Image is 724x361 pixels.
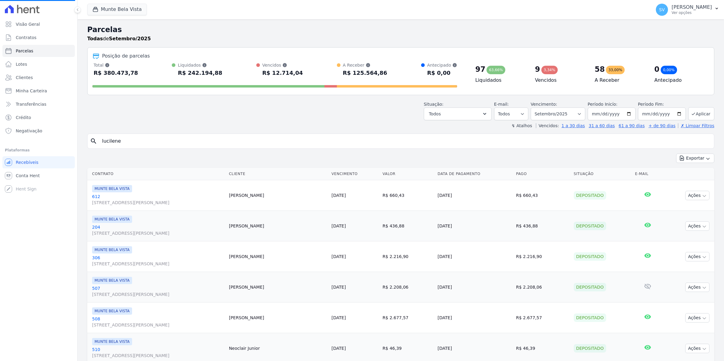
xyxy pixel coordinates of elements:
[513,303,571,333] td: R$ 2.677,57
[16,101,46,107] span: Transferências
[87,35,151,42] p: de
[685,283,709,292] button: Ações
[178,68,222,78] div: R$ 242.194,88
[92,200,224,206] span: [STREET_ADDRESS][PERSON_NAME]
[92,261,224,267] span: [STREET_ADDRESS][PERSON_NAME]
[92,291,224,297] span: [STREET_ADDRESS][PERSON_NAME]
[16,75,33,81] span: Clientes
[2,31,75,44] a: Contratos
[562,123,585,128] a: 1 a 30 dias
[541,66,558,74] div: 3,34%
[2,111,75,124] a: Crédito
[574,344,606,353] div: Depositado
[92,322,224,328] span: [STREET_ADDRESS][PERSON_NAME]
[16,21,40,27] span: Visão Geral
[685,252,709,261] button: Ações
[427,62,457,68] div: Antecipado
[343,68,387,78] div: R$ 125.564,86
[94,68,138,78] div: R$ 380.473,78
[92,255,224,267] a: 306[STREET_ADDRESS][PERSON_NAME]
[672,4,712,10] p: [PERSON_NAME]
[513,168,571,180] th: Pago
[685,313,709,323] button: Ações
[92,353,224,359] span: [STREET_ADDRESS][PERSON_NAME]
[429,110,441,118] span: Todos
[574,191,606,200] div: Depositado
[16,159,38,165] span: Recebíveis
[380,272,435,303] td: R$ 2.208,06
[649,123,676,128] a: + de 90 dias
[92,216,132,223] span: MUNTE BELA VISTA
[16,173,40,179] span: Conta Hent
[475,65,485,74] div: 97
[487,66,505,74] div: 63,66%
[92,246,132,253] span: MUNTE BELA VISTA
[574,222,606,230] div: Depositado
[227,272,329,303] td: [PERSON_NAME]
[262,68,303,78] div: R$ 12.714,04
[685,191,709,200] button: Ações
[435,211,514,241] td: [DATE]
[651,1,724,18] button: SV [PERSON_NAME] Ver opções
[688,107,714,120] button: Aplicar
[654,77,704,84] h4: Antecipado
[92,346,224,359] a: 510[STREET_ADDRESS][PERSON_NAME]
[531,102,557,107] label: Vencimento:
[331,193,346,198] a: [DATE]
[511,123,532,128] label: ↯ Atalhos
[435,241,514,272] td: [DATE]
[87,24,714,35] h2: Parcelas
[435,272,514,303] td: [DATE]
[2,98,75,110] a: Transferências
[92,307,132,315] span: MUNTE BELA VISTA
[513,211,571,241] td: R$ 436,88
[227,168,329,180] th: Cliente
[98,135,712,147] input: Buscar por nome do lote ou do cliente
[595,77,645,84] h4: A Receber
[331,346,346,351] a: [DATE]
[178,62,222,68] div: Liquidados
[16,128,42,134] span: Negativação
[380,303,435,333] td: R$ 2.677,57
[16,35,36,41] span: Contratos
[16,61,27,67] span: Lotes
[2,45,75,57] a: Parcelas
[494,102,509,107] label: E-mail:
[90,137,97,145] i: search
[92,338,132,345] span: MUNTE BELA VISTA
[595,65,605,74] div: 58
[574,283,606,291] div: Depositado
[513,272,571,303] td: R$ 2.208,06
[16,114,31,121] span: Crédito
[227,180,329,211] td: [PERSON_NAME]
[435,168,514,180] th: Data de Pagamento
[87,168,227,180] th: Contrato
[331,315,346,320] a: [DATE]
[5,147,72,154] div: Plataformas
[16,48,33,54] span: Parcelas
[380,211,435,241] td: R$ 436,88
[678,123,714,128] a: ✗ Limpar Filtros
[94,62,138,68] div: Total
[331,285,346,290] a: [DATE]
[676,154,714,163] button: Exportar
[380,241,435,272] td: R$ 2.216,90
[574,313,606,322] div: Depositado
[2,71,75,84] a: Clientes
[87,4,147,15] button: Munte Bela Vista
[654,65,659,74] div: 0
[536,123,559,128] label: Vencidos:
[638,101,686,108] label: Período Fim:
[331,224,346,228] a: [DATE]
[2,170,75,182] a: Conta Hent
[92,224,224,236] a: 204[STREET_ADDRESS][PERSON_NAME]
[109,36,151,41] strong: Setembro/2025
[92,194,224,206] a: 612[STREET_ADDRESS][PERSON_NAME]
[92,230,224,236] span: [STREET_ADDRESS][PERSON_NAME]
[16,88,47,94] span: Minha Carteira
[380,180,435,211] td: R$ 660,43
[424,108,492,120] button: Todos
[2,125,75,137] a: Negativação
[2,156,75,168] a: Recebíveis
[427,68,457,78] div: R$ 0,00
